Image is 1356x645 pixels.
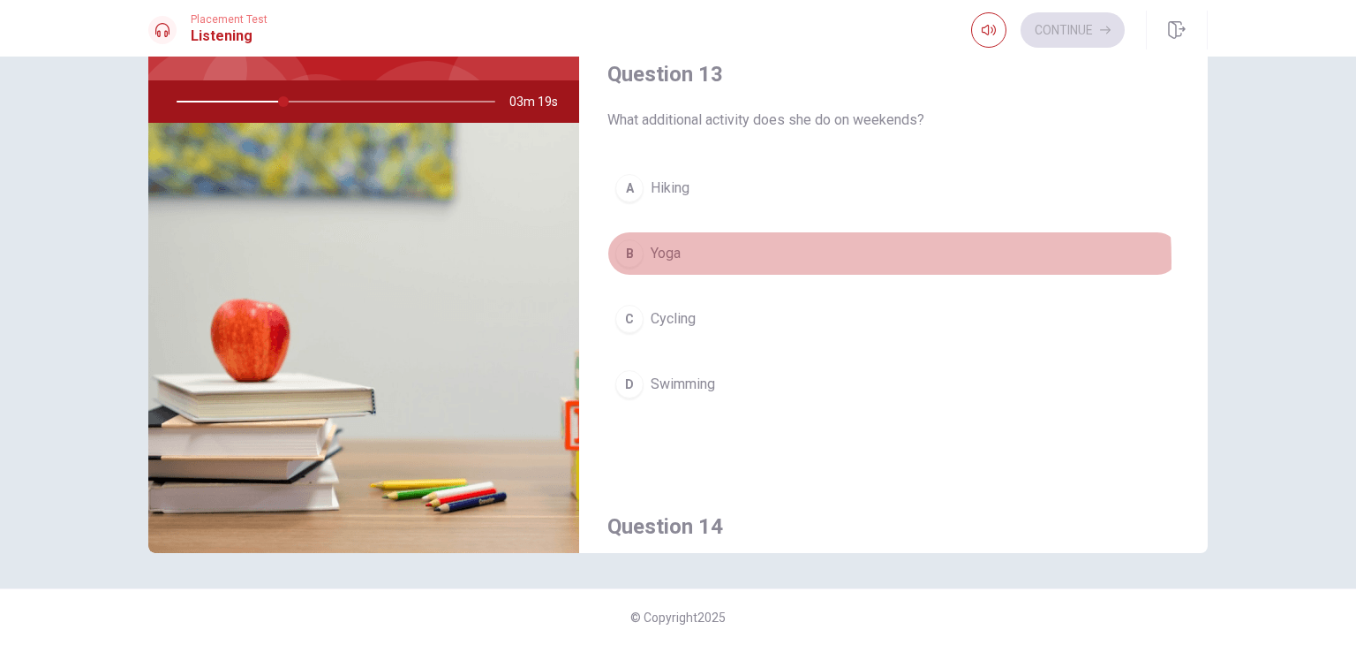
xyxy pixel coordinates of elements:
span: What additional activity does she do on weekends? [607,110,1179,131]
button: BYoga [607,231,1179,276]
span: Swimming [651,374,715,395]
button: AHiking [607,166,1179,210]
h1: Listening [191,26,267,47]
span: © Copyright 2025 [630,611,726,625]
div: A [615,174,644,202]
button: DSwimming [607,362,1179,406]
button: CCycling [607,297,1179,341]
span: Cycling [651,308,696,330]
span: Yoga [651,243,681,264]
div: B [615,239,644,268]
span: 03m 19s [509,80,572,123]
h4: Question 13 [607,60,1179,88]
div: D [615,370,644,398]
img: A Health and Fitness Routine [148,123,579,553]
div: C [615,305,644,333]
h4: Question 14 [607,512,1179,541]
span: Hiking [651,178,689,199]
span: Placement Test [191,13,267,26]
